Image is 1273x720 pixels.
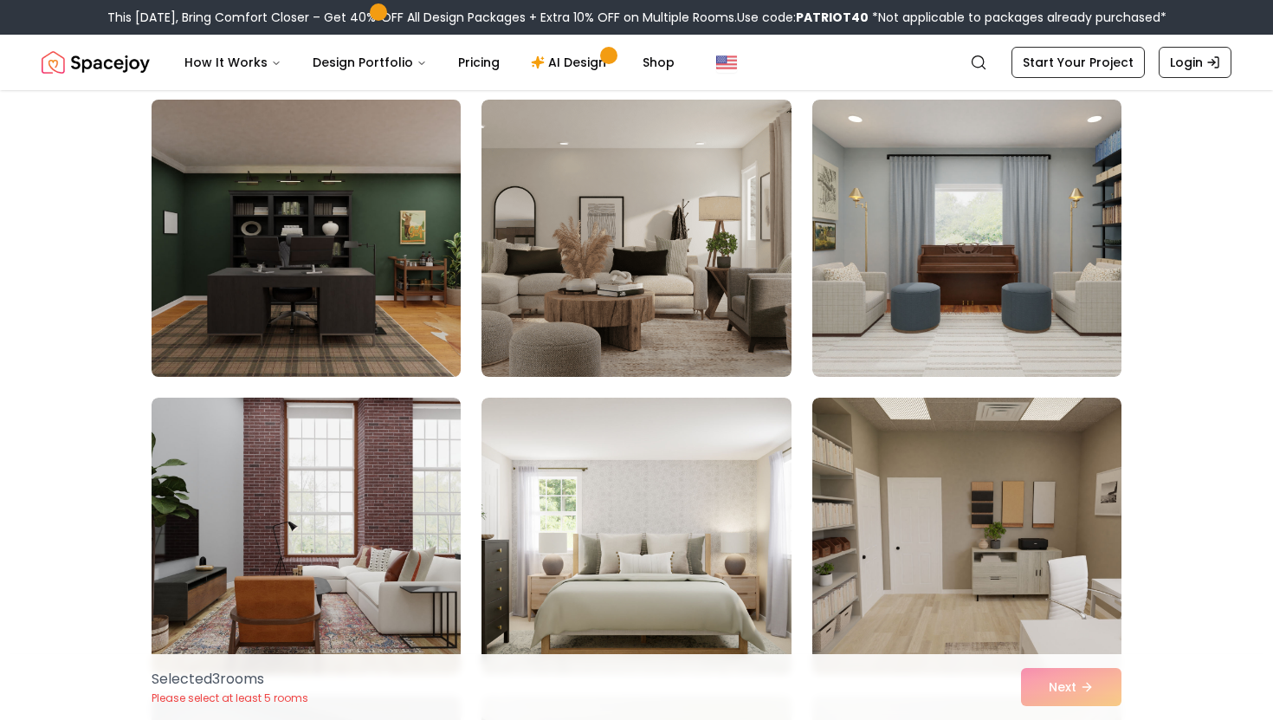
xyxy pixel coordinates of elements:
button: How It Works [171,45,295,80]
nav: Main [171,45,688,80]
b: PATRIOT40 [796,9,869,26]
img: Room room-35 [481,100,791,377]
a: Pricing [444,45,514,80]
a: Shop [629,45,688,80]
a: AI Design [517,45,625,80]
a: Spacejoy [42,45,150,80]
a: Login [1159,47,1231,78]
img: Room room-37 [152,398,461,675]
nav: Global [42,35,1231,90]
a: Start Your Project [1011,47,1145,78]
img: Spacejoy Logo [42,45,150,80]
span: Use code: [737,9,869,26]
div: This [DATE], Bring Comfort Closer – Get 40% OFF All Design Packages + Extra 10% OFF on Multiple R... [107,9,1166,26]
img: Room room-39 [812,398,1121,675]
p: Please select at least 5 rooms [152,691,308,705]
img: Room room-34 [144,93,468,384]
img: Room room-38 [481,398,791,675]
img: United States [716,52,737,73]
span: *Not applicable to packages already purchased* [869,9,1166,26]
img: Room room-36 [812,100,1121,377]
button: Design Portfolio [299,45,441,80]
p: Selected 3 room s [152,669,308,690]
